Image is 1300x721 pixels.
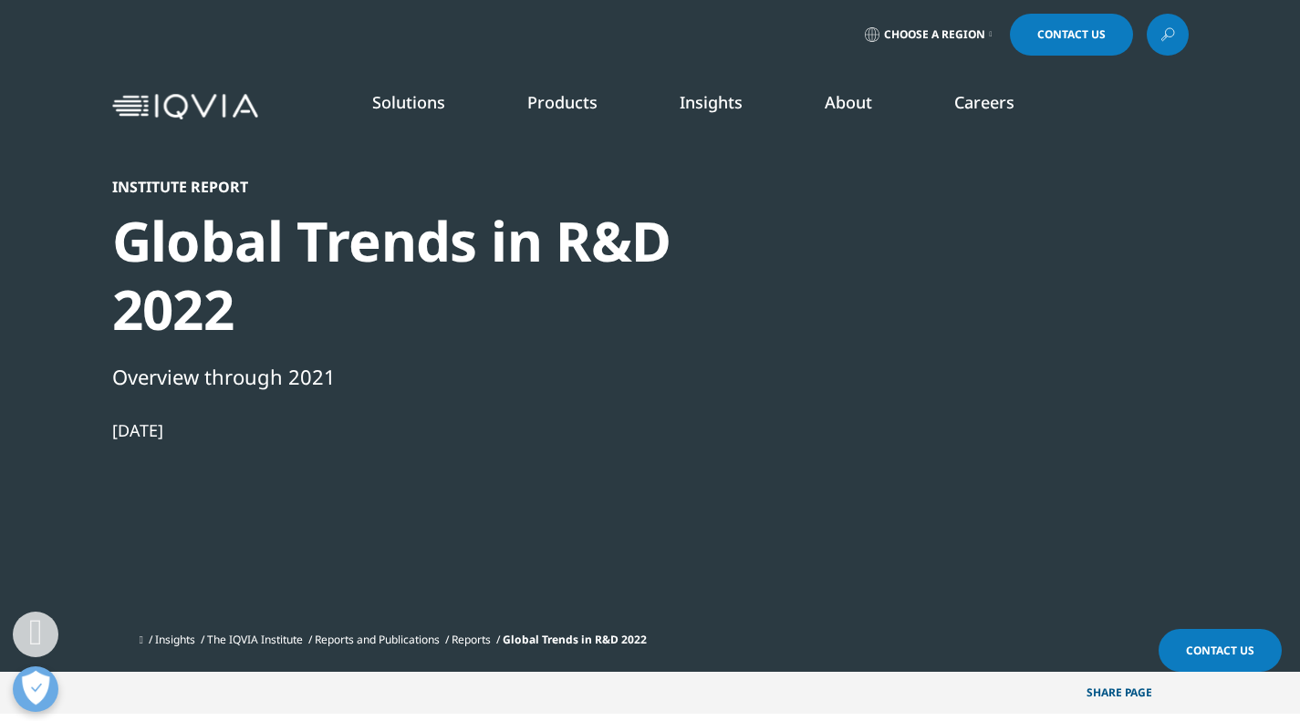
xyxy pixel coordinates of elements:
[112,207,738,344] div: Global Trends in R&D 2022
[112,361,738,392] div: Overview through 2021
[1159,629,1282,672] a: Contact Us
[1037,29,1106,40] span: Contact Us
[372,91,445,113] a: Solutions
[112,178,738,196] div: Institute Report
[1073,672,1189,714] button: Share PAGEShare PAGE
[452,632,491,647] a: Reports
[1073,672,1189,714] p: Share PAGE
[825,91,872,113] a: About
[1010,14,1133,56] a: Contact Us
[503,632,647,647] span: Global Trends in R&D 2022
[13,666,58,712] button: 優先設定センターを開く
[527,91,598,113] a: Products
[207,632,303,647] a: The IQVIA Institute
[954,91,1014,113] a: Careers
[155,632,195,647] a: Insights
[680,91,743,113] a: Insights
[112,419,738,441] div: [DATE]
[884,27,985,42] span: Choose a Region
[315,632,440,647] a: Reports and Publications
[1186,643,1254,658] span: Contact Us
[265,64,1189,149] nav: Primary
